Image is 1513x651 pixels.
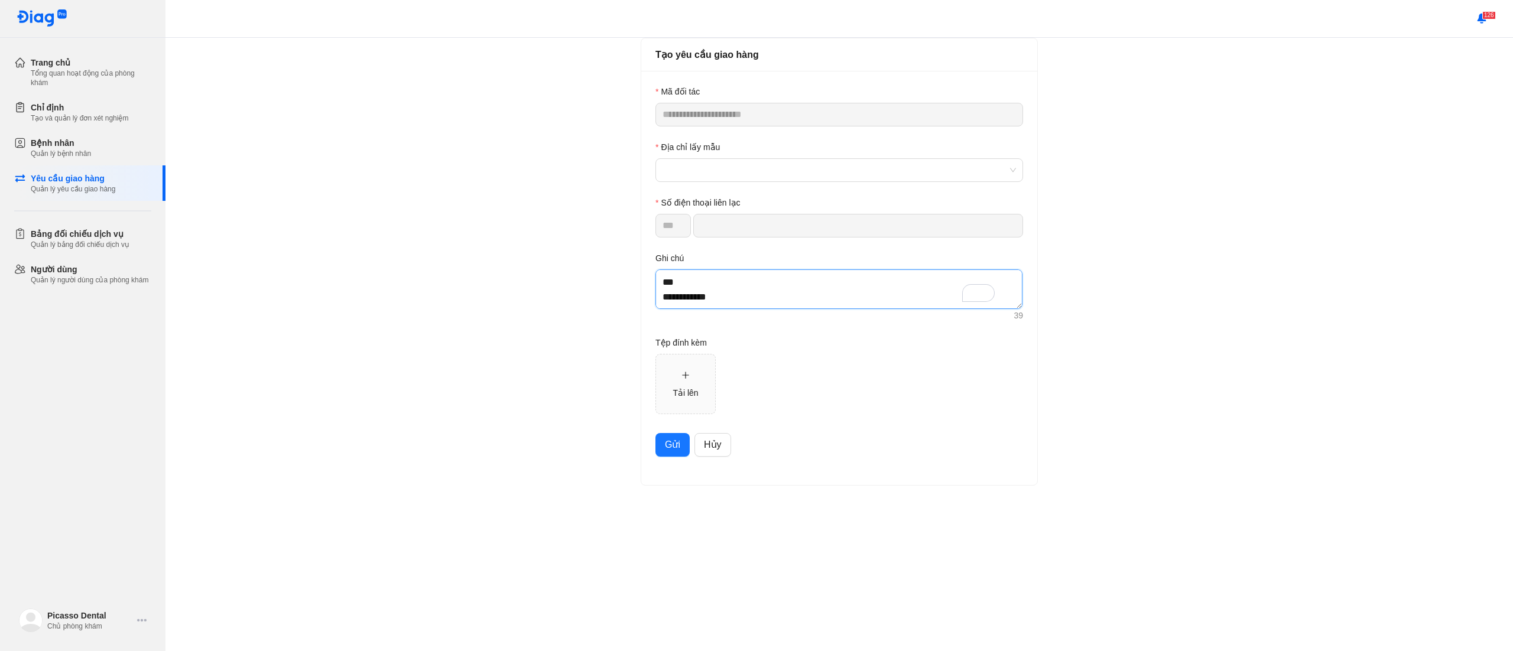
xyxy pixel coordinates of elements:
label: Tệp đính kèm [655,336,707,349]
div: Tạo và quản lý đơn xét nghiệm [31,113,128,123]
img: logo [19,608,43,632]
div: Tạo yêu cầu giao hàng [655,47,1023,62]
span: 126 [1482,11,1496,19]
button: Hủy [694,433,731,457]
label: Số điện thoại liên lạc [655,196,741,209]
div: Chủ phòng khám [47,621,132,631]
div: Quản lý người dùng của phòng khám [31,275,148,285]
label: Địa chỉ lấy mẫu [655,141,720,154]
div: Chỉ định [31,102,128,113]
img: logo [17,9,67,28]
div: Quản lý bảng đối chiếu dịch vụ [31,240,129,249]
div: Người dùng [31,263,148,275]
div: Quản lý bệnh nhân [31,149,91,158]
textarea: To enrich screen reader interactions, please activate Accessibility in Grammarly extension settings [655,269,1022,309]
label: Ghi chú [655,252,684,265]
button: Gửi [655,433,690,457]
span: Gửi [665,437,680,452]
label: Mã đối tác [655,85,700,98]
div: Quản lý yêu cầu giao hàng [31,184,115,194]
div: Bảng đối chiếu dịch vụ [31,228,129,240]
span: Hủy [704,437,722,452]
div: Trang chủ [31,57,151,69]
div: Picasso Dental [47,610,132,621]
span: plusTải lên [656,354,715,414]
span: plus [681,371,690,379]
div: Tải lên [673,386,698,399]
div: Bệnh nhân [31,137,91,149]
div: Tổng quan hoạt động của phòng khám [31,69,151,87]
div: Yêu cầu giao hàng [31,172,115,184]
